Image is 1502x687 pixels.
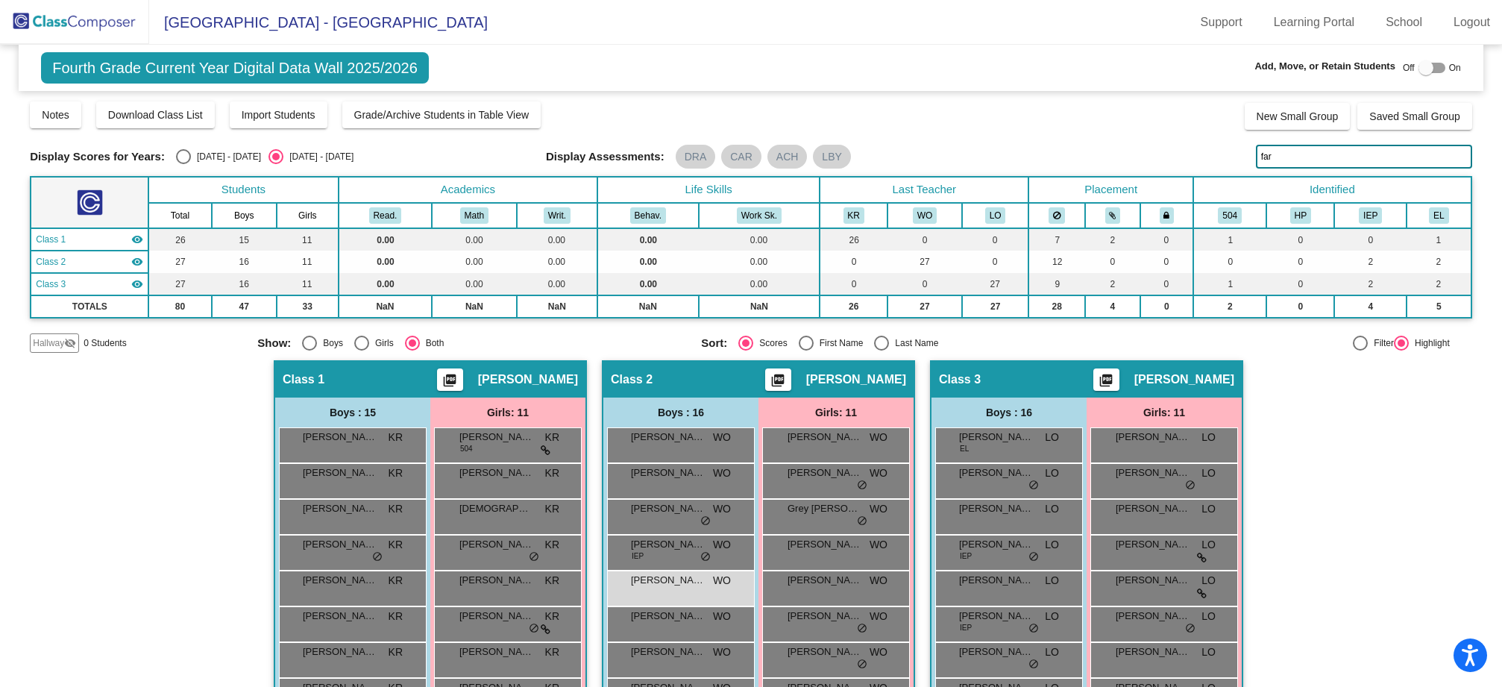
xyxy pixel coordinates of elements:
td: 47 [212,295,277,318]
td: 0 [1266,273,1334,295]
a: School [1374,10,1434,34]
button: EL [1429,207,1448,224]
span: KR [389,465,403,481]
th: Kelly Rhine [820,203,887,228]
div: Girls: 11 [1087,398,1242,427]
td: 0 [820,273,887,295]
span: do_not_disturb_alt [857,480,867,492]
td: 2 [1407,251,1471,273]
span: LO [1045,501,1059,517]
td: 16 [212,273,277,295]
span: [PERSON_NAME] [631,465,706,480]
th: Students [148,177,338,203]
span: LO [1045,644,1059,660]
span: [PERSON_NAME] [959,609,1034,624]
span: KR [545,609,559,624]
span: [PERSON_NAME] [788,609,862,624]
td: 4 [1334,295,1407,318]
td: 0 [820,251,887,273]
div: [DATE] - [DATE] [283,150,353,163]
span: Add, Move, or Retain Students [1254,59,1395,74]
span: Grade/Archive Students in Table View [354,109,530,121]
td: 0.00 [339,251,433,273]
span: Class 1 [283,372,324,387]
td: 0.00 [597,273,699,295]
span: LO [1045,430,1059,445]
td: 0.00 [597,228,699,251]
td: 0.00 [699,251,820,273]
span: Class 1 [36,233,66,246]
th: Wendy Ottinger [887,203,962,228]
td: 0.00 [517,228,597,251]
span: KR [389,537,403,553]
span: [PERSON_NAME] [1116,501,1190,516]
div: Boys : 16 [603,398,758,427]
span: do_not_disturb_alt [1028,659,1039,671]
span: [PERSON_NAME] [PERSON_NAME] [631,501,706,516]
td: 0 [887,228,962,251]
td: 5 [1407,295,1471,318]
span: Show: [257,336,291,350]
td: 11 [277,251,339,273]
span: [PERSON_NAME] [631,644,706,659]
span: [PERSON_NAME] [788,430,862,445]
td: 0.00 [517,251,597,273]
button: Print Students Details [437,368,463,391]
span: [PERSON_NAME] [459,644,534,659]
td: 16 [212,251,277,273]
td: 0.00 [432,273,516,295]
div: Girls: 11 [758,398,914,427]
mat-icon: visibility_off [64,337,76,349]
span: WO [870,573,887,589]
span: [PERSON_NAME] [1134,372,1234,387]
td: 11 [277,228,339,251]
button: 504 [1218,207,1242,224]
span: [PERSON_NAME] [959,537,1034,552]
td: 27 [887,295,962,318]
mat-chip: CAR [721,145,761,169]
span: [PERSON_NAME] [788,644,862,659]
th: Life Skills [597,177,820,203]
td: 12 [1028,251,1085,273]
td: 26 [148,228,211,251]
td: TOTALS [31,295,148,318]
button: Math [460,207,488,224]
span: WO [713,644,731,660]
td: 2 [1407,273,1471,295]
span: LO [1045,465,1059,481]
th: Total [148,203,211,228]
span: Fourth Grade Current Year Digital Data Wall 2025/2026 [41,52,429,84]
span: KR [545,465,559,481]
td: 80 [148,295,211,318]
span: [PERSON_NAME] [959,501,1034,516]
td: 33 [277,295,339,318]
span: [PERSON_NAME] [1116,644,1190,659]
span: [PERSON_NAME] [303,573,377,588]
button: Saved Small Group [1357,103,1471,130]
td: 0.00 [432,228,516,251]
span: [PERSON_NAME] [1116,573,1190,588]
span: KR [389,609,403,624]
span: Notes [42,109,69,121]
td: 0 [1140,295,1193,318]
span: Grey [PERSON_NAME] [788,501,862,516]
td: 0 [1266,228,1334,251]
td: NaN [597,295,699,318]
th: Girls [277,203,339,228]
span: [PERSON_NAME] [303,609,377,624]
span: LO [1045,609,1059,624]
button: IEP [1359,207,1382,224]
span: LO [1045,573,1059,589]
span: WO [713,501,731,517]
span: [PERSON_NAME] [959,465,1034,480]
td: NaN [432,295,516,318]
button: Notes [30,101,81,128]
mat-icon: visibility [131,233,143,245]
span: [PERSON_NAME] [788,537,862,552]
span: WO [870,537,887,553]
span: WO [870,430,887,445]
span: [PERSON_NAME] [788,573,862,588]
span: KR [545,501,559,517]
mat-radio-group: Select an option [701,336,1134,351]
span: LO [1201,609,1216,624]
